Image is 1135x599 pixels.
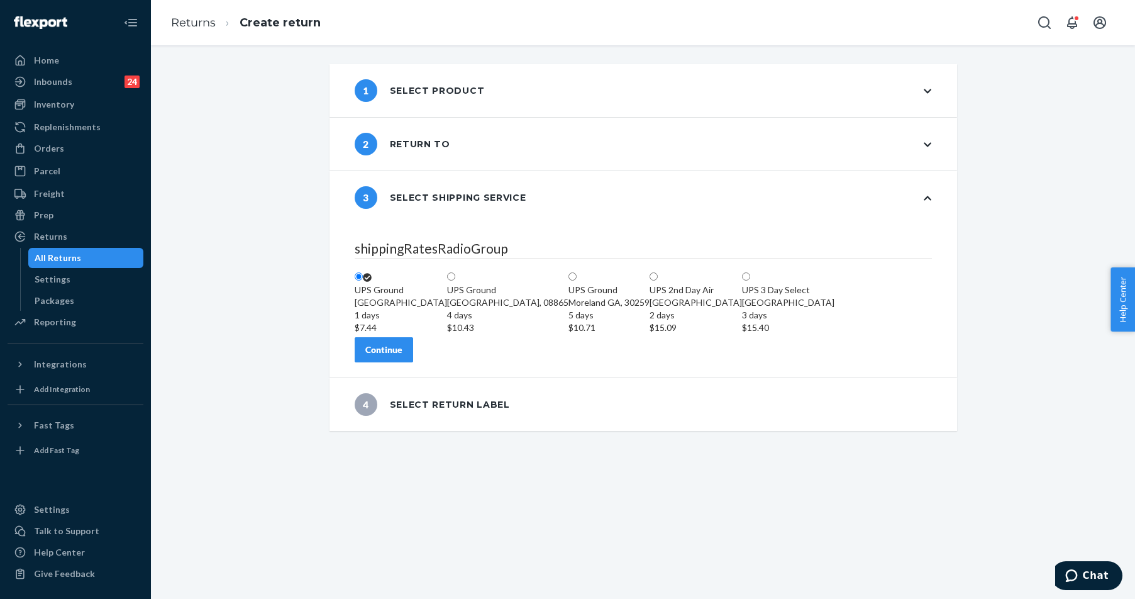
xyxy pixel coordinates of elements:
div: UPS 2nd Day Air [650,284,742,296]
div: Orders [34,142,64,155]
span: 3 [355,186,377,209]
button: Talk to Support [8,521,143,541]
div: Select shipping service [355,186,526,209]
div: 1 days [355,309,447,322]
button: Open notifications [1060,10,1085,35]
div: [GEOGRAPHIC_DATA] [742,296,834,334]
div: Help Center [34,546,85,559]
a: Freight [8,184,143,204]
div: $15.09 [650,322,742,334]
button: Integrations [8,354,143,374]
button: Help Center [1110,267,1135,332]
ol: breadcrumbs [161,4,331,42]
a: Reporting [8,312,143,332]
div: UPS 3 Day Select [742,284,834,296]
div: 4 days [447,309,568,322]
div: Freight [34,188,65,200]
a: Settings [8,500,143,520]
div: 24 [125,76,140,88]
div: Prep [34,209,53,221]
div: Inventory [34,98,74,111]
div: $7.44 [355,322,447,334]
iframe: Opens a widget where you can chat to one of our agents [1055,561,1122,593]
div: Add Integration [34,384,90,395]
div: 2 days [650,309,742,322]
button: Open Search Box [1032,10,1057,35]
div: Return to [355,133,450,155]
div: Give Feedback [34,568,95,580]
div: Home [34,54,59,67]
div: Settings [34,503,70,516]
div: Reporting [34,316,76,328]
button: Close Navigation [118,10,143,35]
button: Give Feedback [8,564,143,584]
span: 1 [355,79,377,102]
a: Parcel [8,161,143,181]
a: Returns [8,227,143,247]
div: 5 days [568,309,650,322]
div: Select return label [355,393,510,416]
a: Orders [8,138,143,159]
div: Settings [35,273,70,286]
button: Continue [355,337,413,362]
div: Parcel [34,165,60,177]
div: Returns [34,230,67,243]
div: Fast Tags [34,419,74,432]
div: UPS Ground [447,284,568,296]
div: $10.43 [447,322,568,334]
div: $15.40 [742,322,834,334]
a: Settings [28,269,144,289]
a: Inbounds24 [8,72,143,92]
input: UPS 3 Day Select[GEOGRAPHIC_DATA]3 days$15.40 [742,272,750,281]
a: Prep [8,205,143,225]
div: $10.71 [568,322,650,334]
div: Select product [355,79,485,102]
a: Add Fast Tag [8,440,143,461]
input: UPS Ground[GEOGRAPHIC_DATA]1 days$7.44 [355,272,363,281]
a: Create return [240,16,321,30]
a: Returns [171,16,216,30]
a: All Returns [28,248,144,268]
input: UPS 2nd Day Air[GEOGRAPHIC_DATA]2 days$15.09 [650,272,658,281]
div: Packages [35,294,74,307]
span: 4 [355,393,377,416]
div: All Returns [35,252,81,264]
button: Open account menu [1087,10,1112,35]
div: [GEOGRAPHIC_DATA] [650,296,742,334]
div: Moreland GA, 30259 [568,296,650,334]
div: UPS Ground [568,284,650,296]
a: Home [8,50,143,70]
a: Help Center [8,542,143,563]
div: [GEOGRAPHIC_DATA], 08865 [447,296,568,334]
div: Talk to Support [34,525,99,537]
a: Inventory [8,94,143,115]
div: Inbounds [34,76,72,88]
div: Integrations [34,358,87,371]
div: 3 days [742,309,834,322]
legend: shippingRatesRadioGroup [355,239,932,259]
div: UPS Ground [355,284,447,296]
a: Replenishments [8,117,143,137]
a: Add Integration [8,379,143,400]
button: Fast Tags [8,415,143,435]
a: Packages [28,291,144,311]
span: 2 [355,133,377,155]
div: Continue [365,344,402,356]
div: [GEOGRAPHIC_DATA] [355,296,447,334]
div: Replenishments [34,121,101,133]
div: Add Fast Tag [34,445,79,456]
input: UPS Ground[GEOGRAPHIC_DATA], 088654 days$10.43 [447,272,455,281]
input: UPS GroundMoreland GA, 302595 days$10.71 [568,272,577,281]
img: Flexport logo [14,16,67,29]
